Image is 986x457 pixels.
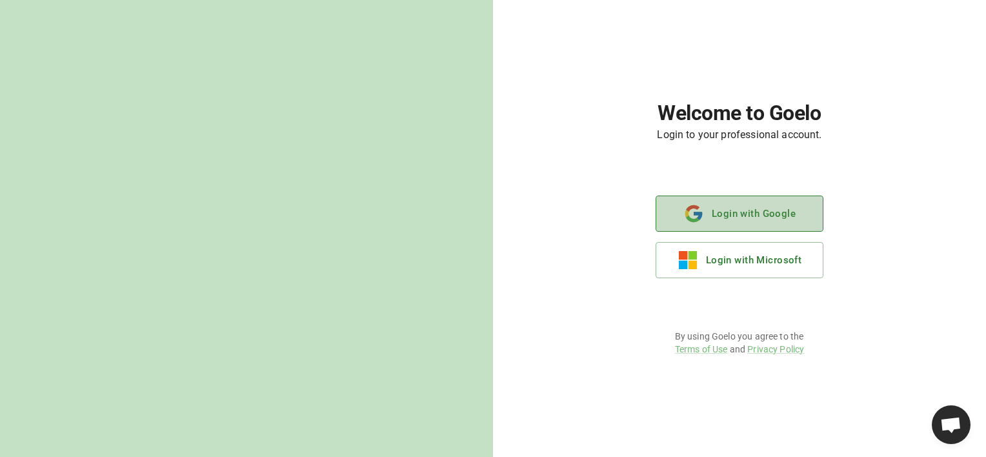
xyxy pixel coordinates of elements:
[683,205,704,223] img: google.b40778ce9db962e9de29649090e3d307.svg
[656,196,823,232] button: Login with Google
[675,330,805,356] p: By using Goelo you agree to the and
[675,344,728,354] a: Terms of Use
[747,344,804,354] a: Privacy Policy
[657,126,821,144] h6: Login to your professional account.
[656,242,823,278] button: Login with Microsoft
[932,405,971,444] div: Ouvrir le chat
[679,251,697,269] img: microsoft.e116a418f9c5f551889532b8c5095213.svg
[658,101,821,125] h1: Welcome to Goelo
